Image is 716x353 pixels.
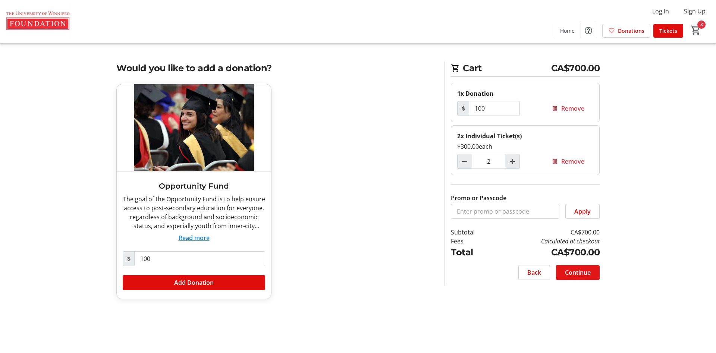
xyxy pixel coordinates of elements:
[458,154,472,168] button: Decrement by one
[4,3,71,40] img: The U of W Foundation's Logo
[581,23,596,38] button: Help
[602,24,650,38] a: Donations
[505,154,519,168] button: Increment by one
[678,5,712,17] button: Sign Up
[134,251,265,266] input: Donation Amount
[543,154,593,169] button: Remove
[560,27,575,35] span: Home
[457,101,469,116] span: $
[457,89,593,98] div: 1x Donation
[494,228,600,237] td: CA$700.00
[123,195,265,230] div: The goal of the Opportunity Fund is to help ensure access to post-secondary education for everyon...
[457,132,593,141] div: 2x Individual Ticket(s)
[123,275,265,290] button: Add Donation
[561,104,584,113] span: Remove
[179,233,210,242] button: Read more
[646,5,675,17] button: Log In
[689,23,703,37] button: Cart
[451,204,559,219] input: Enter promo or passcode
[116,62,436,75] h2: Would you like to add a donation?
[554,24,581,38] a: Home
[451,237,494,246] td: Fees
[561,157,584,166] span: Remove
[565,268,591,277] span: Continue
[451,228,494,237] td: Subtotal
[469,101,520,116] input: Donation Amount
[451,246,494,259] td: Total
[174,278,214,287] span: Add Donation
[543,101,593,116] button: Remove
[653,24,683,38] a: Tickets
[123,180,265,192] h3: Opportunity Fund
[618,27,644,35] span: Donations
[659,27,677,35] span: Tickets
[451,193,506,202] label: Promo or Passcode
[472,154,505,169] input: Individual Ticket(s) Quantity
[457,142,593,151] div: $300.00 each
[123,251,135,266] span: $
[565,204,600,219] button: Apply
[117,84,271,171] img: Opportunity Fund
[574,207,591,216] span: Apply
[527,268,541,277] span: Back
[494,237,600,246] td: Calculated at checkout
[684,7,706,16] span: Sign Up
[494,246,600,259] td: CA$700.00
[451,62,600,77] h2: Cart
[518,265,550,280] button: Back
[551,62,600,75] span: CA$700.00
[652,7,669,16] span: Log In
[556,265,600,280] button: Continue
